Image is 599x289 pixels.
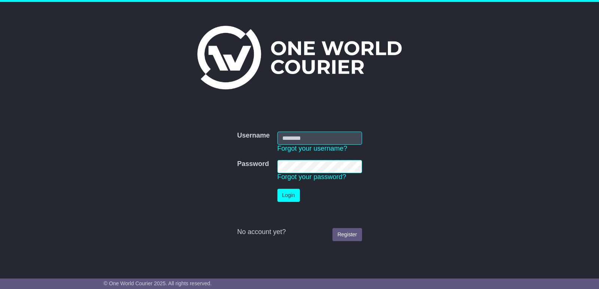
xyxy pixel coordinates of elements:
[332,228,362,241] a: Register
[104,280,212,286] span: © One World Courier 2025. All rights reserved.
[277,145,347,152] a: Forgot your username?
[277,189,300,202] button: Login
[237,160,269,168] label: Password
[197,26,402,89] img: One World
[237,228,362,236] div: No account yet?
[237,132,270,140] label: Username
[277,173,346,181] a: Forgot your password?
